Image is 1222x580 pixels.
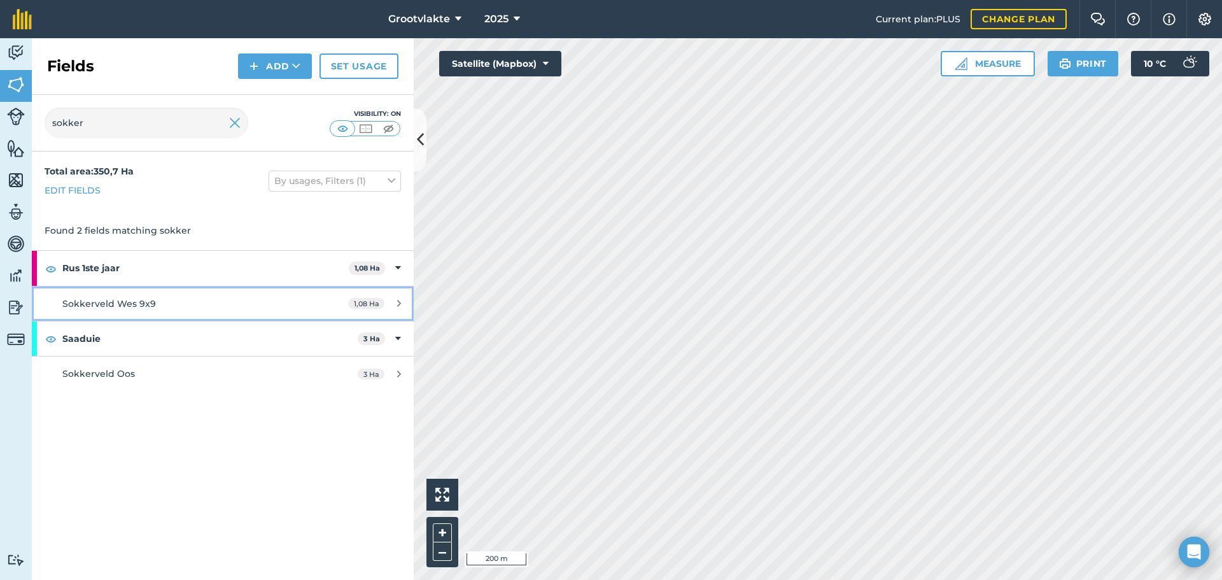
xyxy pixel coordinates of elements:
[62,322,358,356] strong: Saaduie
[1048,51,1119,76] button: Print
[1090,13,1106,25] img: Two speech bubbles overlapping with the left bubble in the forefront
[7,330,25,348] img: svg+xml;base64,PD94bWwgdmVyc2lvbj0iMS4wIiBlbmNvZGluZz0idXRmLTgiPz4KPCEtLSBHZW5lcmF0b3I6IEFkb2JlIE...
[62,368,135,379] span: Sokkerveld Oos
[32,357,414,391] a: Sokkerveld Oos3 Ha
[7,554,25,566] img: svg+xml;base64,PD94bWwgdmVyc2lvbj0iMS4wIiBlbmNvZGluZz0idXRmLTgiPz4KPCEtLSBHZW5lcmF0b3I6IEFkb2JlIE...
[7,266,25,285] img: svg+xml;base64,PD94bWwgdmVyc2lvbj0iMS4wIiBlbmNvZGluZz0idXRmLTgiPz4KPCEtLSBHZW5lcmF0b3I6IEFkb2JlIE...
[1126,13,1141,25] img: A question mark icon
[1144,51,1166,76] span: 10 ° C
[433,523,452,542] button: +
[1131,51,1209,76] button: 10 °C
[876,12,960,26] span: Current plan : PLUS
[45,166,134,177] strong: Total area : 350,7 Ha
[7,75,25,94] img: svg+xml;base64,PHN2ZyB4bWxucz0iaHR0cDovL3d3dy53My5vcmcvMjAwMC9zdmciIHdpZHRoPSI1NiIgaGVpZ2h0PSI2MC...
[32,286,414,321] a: Sokkerveld Wes 9x91,08 Ha
[32,251,414,285] div: Rus 1ste jaar1,08 Ha
[439,51,561,76] button: Satellite (Mapbox)
[363,334,380,343] strong: 3 Ha
[47,56,94,76] h2: Fields
[45,331,57,346] img: svg+xml;base64,PHN2ZyB4bWxucz0iaHR0cDovL3d3dy53My5vcmcvMjAwMC9zdmciIHdpZHRoPSIxOCIgaGVpZ2h0PSIyNC...
[7,234,25,253] img: svg+xml;base64,PD94bWwgdmVyc2lvbj0iMS4wIiBlbmNvZGluZz0idXRmLTgiPz4KPCEtLSBHZW5lcmF0b3I6IEFkb2JlIE...
[1163,11,1176,27] img: svg+xml;base64,PHN2ZyB4bWxucz0iaHR0cDovL3d3dy53My5vcmcvMjAwMC9zdmciIHdpZHRoPSIxNyIgaGVpZ2h0PSIxNy...
[955,57,967,70] img: Ruler icon
[388,11,450,27] span: Grootvlakte
[330,109,401,119] div: Visibility: On
[32,211,414,250] div: Found 2 fields matching sokker
[348,298,384,309] span: 1,08 Ha
[7,171,25,190] img: svg+xml;base64,PHN2ZyB4bWxucz0iaHR0cDovL3d3dy53My5vcmcvMjAwMC9zdmciIHdpZHRoPSI1NiIgaGVpZ2h0PSI2MC...
[249,59,258,74] img: svg+xml;base64,PHN2ZyB4bWxucz0iaHR0cDovL3d3dy53My5vcmcvMjAwMC9zdmciIHdpZHRoPSIxNCIgaGVpZ2h0PSIyNC...
[435,488,449,502] img: Four arrows, one pointing top left, one top right, one bottom right and the last bottom left
[7,202,25,222] img: svg+xml;base64,PD94bWwgdmVyc2lvbj0iMS4wIiBlbmNvZGluZz0idXRmLTgiPz4KPCEtLSBHZW5lcmF0b3I6IEFkb2JlIE...
[7,43,25,62] img: svg+xml;base64,PD94bWwgdmVyc2lvbj0iMS4wIiBlbmNvZGluZz0idXRmLTgiPz4KPCEtLSBHZW5lcmF0b3I6IEFkb2JlIE...
[7,108,25,125] img: svg+xml;base64,PD94bWwgdmVyc2lvbj0iMS4wIiBlbmNvZGluZz0idXRmLTgiPz4KPCEtLSBHZW5lcmF0b3I6IEFkb2JlIE...
[269,171,401,191] button: By usages, Filters (1)
[358,369,384,379] span: 3 Ha
[971,9,1067,29] a: Change plan
[13,9,32,29] img: fieldmargin Logo
[1059,56,1071,71] img: svg+xml;base64,PHN2ZyB4bWxucz0iaHR0cDovL3d3dy53My5vcmcvMjAwMC9zdmciIHdpZHRoPSIxOSIgaGVpZ2h0PSIyNC...
[358,122,374,135] img: svg+xml;base64,PHN2ZyB4bWxucz0iaHR0cDovL3d3dy53My5vcmcvMjAwMC9zdmciIHdpZHRoPSI1MCIgaGVpZ2h0PSI0MC...
[45,261,57,276] img: svg+xml;base64,PHN2ZyB4bWxucz0iaHR0cDovL3d3dy53My5vcmcvMjAwMC9zdmciIHdpZHRoPSIxOCIgaGVpZ2h0PSIyNC...
[1197,13,1212,25] img: A cog icon
[335,122,351,135] img: svg+xml;base64,PHN2ZyB4bWxucz0iaHR0cDovL3d3dy53My5vcmcvMjAwMC9zdmciIHdpZHRoPSI1MCIgaGVpZ2h0PSI0MC...
[229,115,241,131] img: svg+xml;base64,PHN2ZyB4bWxucz0iaHR0cDovL3d3dy53My5vcmcvMjAwMC9zdmciIHdpZHRoPSIyMiIgaGVpZ2h0PSIzMC...
[320,53,398,79] a: Set usage
[7,139,25,158] img: svg+xml;base64,PHN2ZyB4bWxucz0iaHR0cDovL3d3dy53My5vcmcvMjAwMC9zdmciIHdpZHRoPSI1NiIgaGVpZ2h0PSI2MC...
[62,298,156,309] span: Sokkerveld Wes 9x9
[1179,537,1209,567] div: Open Intercom Messenger
[7,298,25,317] img: svg+xml;base64,PD94bWwgdmVyc2lvbj0iMS4wIiBlbmNvZGluZz0idXRmLTgiPz4KPCEtLSBHZW5lcmF0b3I6IEFkb2JlIE...
[941,51,1035,76] button: Measure
[62,251,349,285] strong: Rus 1ste jaar
[45,183,101,197] a: Edit fields
[238,53,312,79] button: Add
[381,122,397,135] img: svg+xml;base64,PHN2ZyB4bWxucz0iaHR0cDovL3d3dy53My5vcmcvMjAwMC9zdmciIHdpZHRoPSI1MCIgaGVpZ2h0PSI0MC...
[32,322,414,356] div: Saaduie3 Ha
[355,264,380,272] strong: 1,08 Ha
[1176,51,1202,76] img: svg+xml;base64,PD94bWwgdmVyc2lvbj0iMS4wIiBlbmNvZGluZz0idXRmLTgiPz4KPCEtLSBHZW5lcmF0b3I6IEFkb2JlIE...
[484,11,509,27] span: 2025
[45,108,248,138] input: Search
[433,542,452,561] button: –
